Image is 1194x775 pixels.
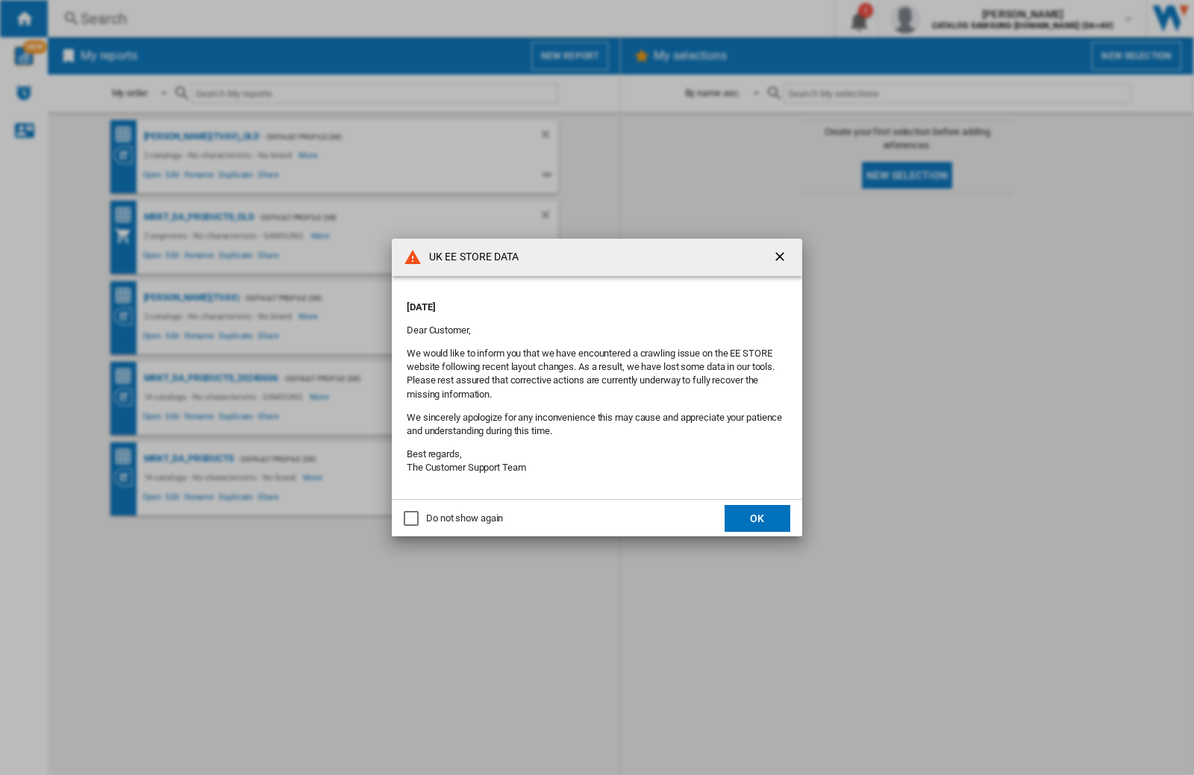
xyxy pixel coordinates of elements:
[422,250,519,265] h4: UK EE STORE DATA
[404,512,503,526] md-checkbox: Do not show again
[426,512,503,525] div: Do not show again
[725,505,790,532] button: OK
[407,347,787,401] p: We would like to inform you that we have encountered a crawling issue on the EE STORE website fol...
[407,411,787,438] p: We sincerely apologize for any inconvenience this may cause and appreciate your patience and unde...
[407,448,787,474] p: Best regards, The Customer Support Team
[766,242,796,272] button: getI18NText('BUTTONS.CLOSE_DIALOG')
[407,301,435,313] strong: [DATE]
[772,249,790,267] ng-md-icon: getI18NText('BUTTONS.CLOSE_DIALOG')
[407,324,787,337] p: Dear Customer,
